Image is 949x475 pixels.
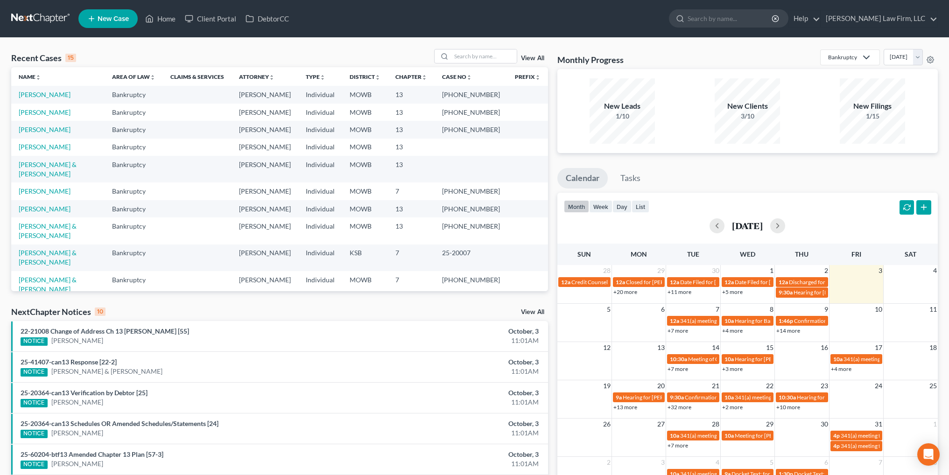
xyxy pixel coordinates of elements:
td: Bankruptcy [105,182,163,200]
a: Area of Lawunfold_more [112,73,155,80]
h2: [DATE] [732,221,763,231]
div: NextChapter Notices [11,306,105,317]
span: 9a [616,394,622,401]
a: +2 more [722,404,743,411]
a: +7 more [668,327,688,334]
a: Nameunfold_more [19,73,41,80]
td: 7 [388,244,435,271]
span: 31 [874,419,883,430]
span: Sat [905,250,916,258]
td: Individual [298,217,342,244]
span: 10:30a [670,356,687,363]
span: Wed [740,250,755,258]
span: 12 [602,342,612,353]
a: 25-20364-can13 Verification by Debtor [25] [21,389,148,397]
a: Typeunfold_more [306,73,325,80]
span: 28 [711,419,720,430]
a: [PERSON_NAME] & [PERSON_NAME] [19,276,77,293]
a: Chapterunfold_more [395,73,427,80]
a: [PERSON_NAME] [19,126,70,133]
td: Bankruptcy [105,217,163,244]
span: 341(a) meeting for [PERSON_NAME] [841,442,931,449]
div: 11:01AM [372,398,539,407]
span: Confirmation hearing for Apple Central KC [794,317,898,324]
span: Hearing for [PERSON_NAME] [735,356,808,363]
td: [PERSON_NAME] [232,244,298,271]
a: [PERSON_NAME] [51,459,103,468]
a: +4 more [831,365,851,372]
a: DebtorCC [241,10,294,27]
td: KSB [342,244,388,271]
td: [PERSON_NAME] [232,182,298,200]
div: October, 3 [372,450,539,459]
td: 13 [388,104,435,121]
a: Prefixunfold_more [515,73,541,80]
span: 11 [928,304,938,315]
a: [PERSON_NAME] & [PERSON_NAME] [19,161,77,178]
a: Calendar [557,168,608,189]
span: 22 [765,380,774,391]
div: NOTICE [21,430,48,438]
td: Individual [298,182,342,200]
span: 3 [660,457,666,468]
td: Individual [298,121,342,138]
span: 341(a) meeting for [PERSON_NAME] [841,432,931,439]
a: 25-20364-can13 Schedules OR Amended Schedules/Statements [24] [21,419,218,427]
a: [PERSON_NAME] & [PERSON_NAME] [19,222,77,239]
div: 1/10 [590,112,655,121]
td: MOWB [342,139,388,156]
span: Closed for [PERSON_NAME] & [PERSON_NAME] [626,279,745,286]
td: [PHONE_NUMBER] [435,86,507,103]
span: 15 [765,342,774,353]
td: Individual [298,156,342,182]
td: [PERSON_NAME] [232,271,298,298]
span: Discharged for [PERSON_NAME] [789,279,870,286]
span: 2 [606,457,612,468]
div: 11:01AM [372,336,539,345]
div: 3/10 [715,112,780,121]
td: Individual [298,271,342,298]
td: Individual [298,139,342,156]
span: 24 [874,380,883,391]
div: 10 [95,307,105,316]
span: 10a [724,432,734,439]
a: [PERSON_NAME] [19,205,70,213]
span: 21 [711,380,720,391]
div: Bankruptcy [828,53,857,61]
div: 15 [65,54,76,62]
span: 6 [823,457,829,468]
td: MOWB [342,156,388,182]
span: 341(a) meeting for [PERSON_NAME] [680,432,770,439]
span: 9 [823,304,829,315]
a: Client Portal [180,10,241,27]
span: 7 [715,304,720,315]
span: 19 [602,380,612,391]
span: 1:46p [779,317,793,324]
a: [PERSON_NAME] [51,336,103,345]
span: New Case [98,15,129,22]
span: 14 [711,342,720,353]
td: Individual [298,86,342,103]
td: 13 [388,217,435,244]
span: 10a [670,432,679,439]
a: [PERSON_NAME] & [PERSON_NAME] [51,367,162,376]
span: 10a [833,356,843,363]
span: 4p [833,442,840,449]
td: MOWB [342,86,388,103]
span: 10a [724,317,734,324]
td: [PERSON_NAME] [232,139,298,156]
td: [PERSON_NAME] [232,156,298,182]
a: +14 more [776,327,800,334]
span: 341(a) meeting for [PERSON_NAME] & [PERSON_NAME] [735,394,874,401]
span: Meeting for [PERSON_NAME] [735,432,808,439]
span: 9:30a [670,394,684,401]
a: [PERSON_NAME] [19,91,70,98]
td: [PHONE_NUMBER] [435,200,507,217]
i: unfold_more [535,75,541,80]
span: 12a [779,279,788,286]
td: [PHONE_NUMBER] [435,104,507,121]
a: [PERSON_NAME] [51,428,103,438]
a: View All [521,309,544,315]
td: MOWB [342,121,388,138]
td: Bankruptcy [105,104,163,121]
